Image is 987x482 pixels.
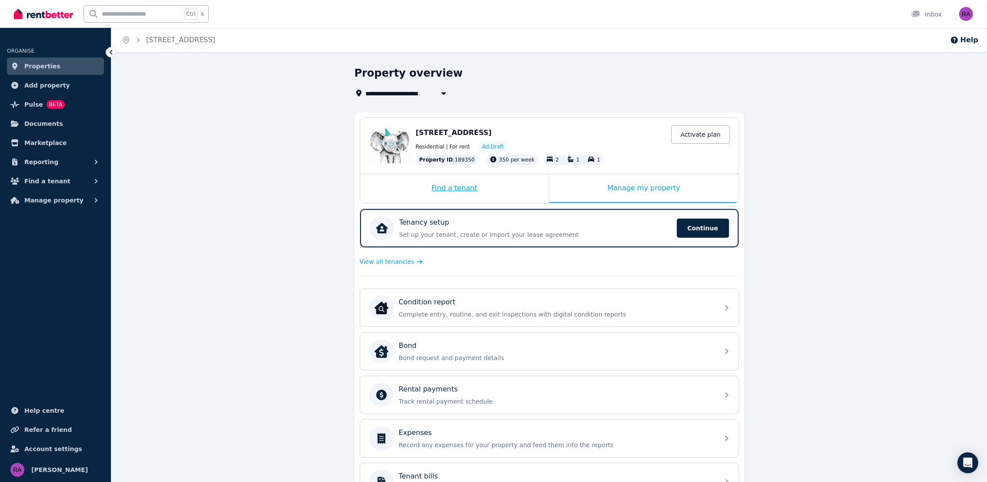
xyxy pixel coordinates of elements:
[201,10,204,17] span: k
[416,128,492,137] span: [STREET_ADDRESS]
[399,340,417,351] p: Bond
[555,157,559,163] span: 2
[671,125,729,144] a: Activate plan
[7,96,104,113] a: PulseBETA
[7,48,34,54] span: ORGANISE
[360,209,739,247] a: Tenancy setupSet up your tenant, create or import your lease agreementContinue
[24,61,60,71] span: Properties
[24,118,63,129] span: Documents
[399,441,714,449] p: Record any expenses for your property and feed them into the reports
[416,155,478,165] div: : 189350
[7,192,104,209] button: Manage property
[416,143,470,150] span: Residential | For rent
[399,310,714,319] p: Complete entry, routine, and exit inspections with digital condition reports
[576,157,580,163] span: 1
[399,471,438,482] p: Tenant bills
[399,217,449,228] p: Tenancy setup
[482,143,504,150] span: Ad: Draft
[959,7,973,21] img: Rochelle S. A.
[399,297,455,307] p: Condition report
[677,219,729,238] span: Continue
[24,176,70,186] span: Find a tenant
[24,195,84,206] span: Manage property
[24,138,67,148] span: Marketplace
[957,452,978,473] div: Open Intercom Messenger
[549,174,739,203] div: Manage my property
[360,174,549,203] div: Find a tenant
[399,384,458,394] p: Rental payments
[419,156,453,163] span: Property ID
[375,301,388,315] img: Condition report
[375,344,388,358] img: Bond
[360,289,739,327] a: Condition reportCondition reportComplete entry, routine, and exit inspections with digital condit...
[7,115,104,132] a: Documents
[360,257,415,266] span: View all tenancies
[7,440,104,458] a: Account settings
[10,463,24,477] img: Rochelle S. A.
[399,230,672,239] p: Set up your tenant, create or import your lease agreement
[7,77,104,94] a: Add property
[950,35,978,45] button: Help
[399,428,432,438] p: Expenses
[47,100,65,109] span: BETA
[597,157,600,163] span: 1
[7,153,104,171] button: Reporting
[24,99,43,110] span: Pulse
[146,36,215,44] a: [STREET_ADDRESS]
[360,333,739,370] a: BondBondBond request and payment details
[24,157,58,167] span: Reporting
[7,402,104,419] a: Help centre
[360,376,739,414] a: Rental paymentsTrack rental payment schedule
[7,421,104,438] a: Refer a friend
[111,28,226,52] nav: Breadcrumb
[14,7,73,20] img: RentBetter
[499,157,535,163] span: 350 per week
[24,425,72,435] span: Refer a friend
[911,10,942,19] div: Inbox
[31,465,88,475] span: [PERSON_NAME]
[24,444,82,454] span: Account settings
[7,172,104,190] button: Find a tenant
[7,134,104,152] a: Marketplace
[355,66,463,80] h1: Property overview
[7,57,104,75] a: Properties
[184,8,197,20] span: Ctrl
[399,354,714,362] p: Bond request and payment details
[24,405,64,416] span: Help centre
[24,80,70,91] span: Add property
[360,420,739,457] a: ExpensesRecord any expenses for your property and feed them into the reports
[399,397,714,406] p: Track rental payment schedule
[360,257,423,266] a: View all tenancies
